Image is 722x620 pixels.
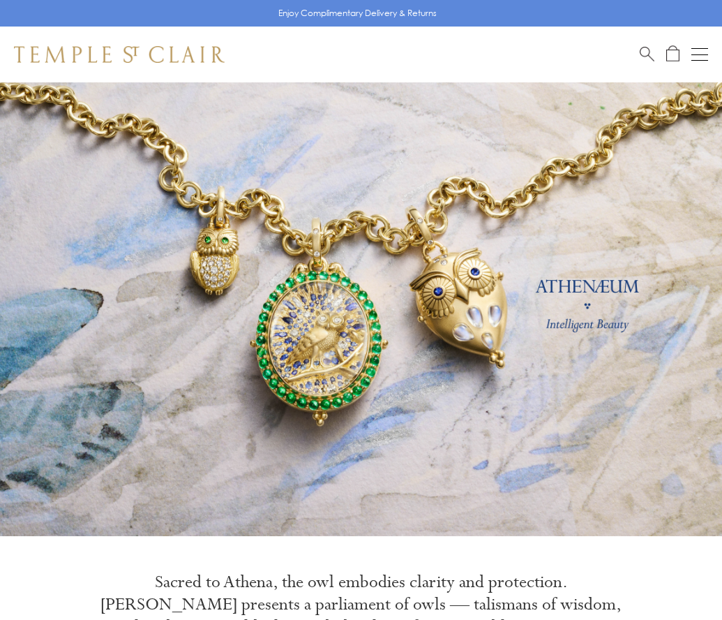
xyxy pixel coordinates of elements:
a: Search [640,45,654,63]
img: Temple St. Clair [14,46,225,63]
a: Open Shopping Bag [666,45,679,63]
p: Enjoy Complimentary Delivery & Returns [278,6,437,20]
button: Open navigation [691,46,708,63]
